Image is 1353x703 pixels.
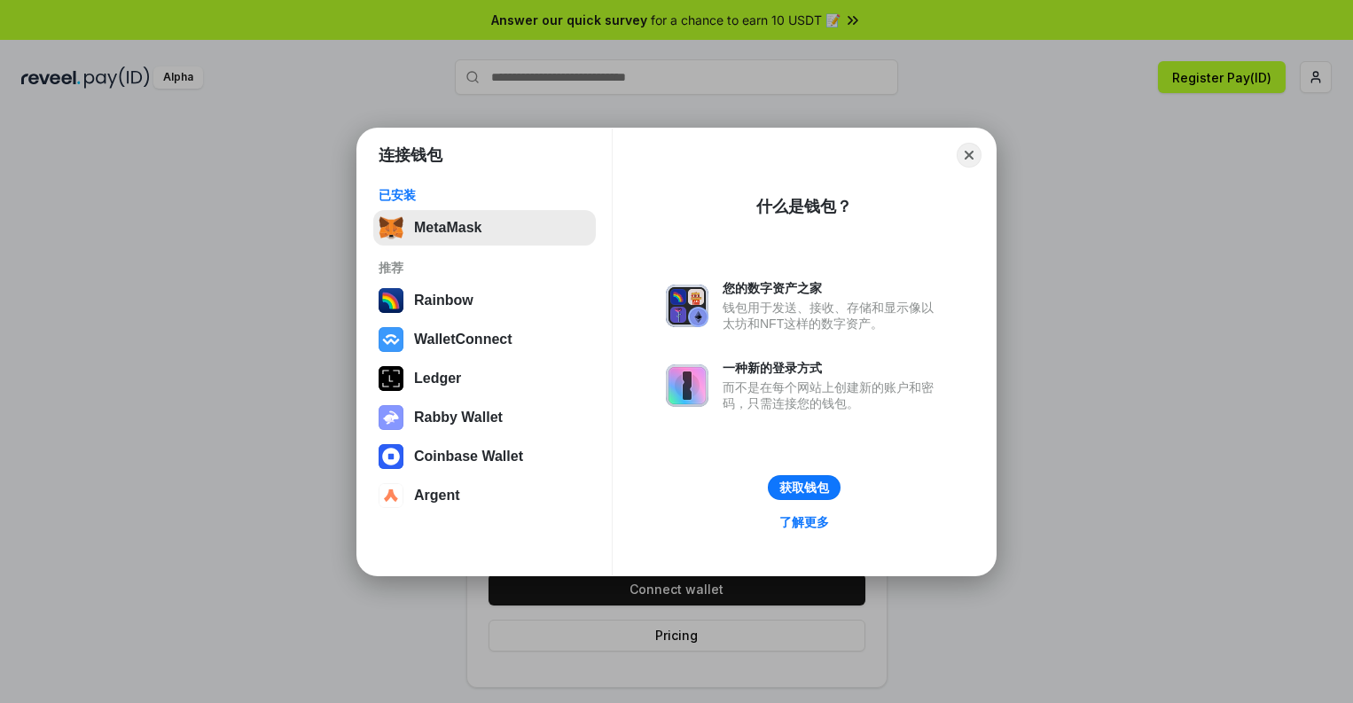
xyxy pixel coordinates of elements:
div: Coinbase Wallet [414,449,523,465]
button: WalletConnect [373,322,596,357]
div: MetaMask [414,220,481,236]
img: svg+xml,%3Csvg%20xmlns%3D%22http%3A%2F%2Fwww.w3.org%2F2000%2Fsvg%22%20fill%3D%22none%22%20viewBox... [666,364,708,407]
button: Argent [373,478,596,513]
a: 了解更多 [769,511,840,534]
button: 获取钱包 [768,475,841,500]
img: svg+xml,%3Csvg%20width%3D%2228%22%20height%3D%2228%22%20viewBox%3D%220%200%2028%2028%22%20fill%3D... [379,327,403,352]
h1: 连接钱包 [379,145,442,166]
img: svg+xml,%3Csvg%20xmlns%3D%22http%3A%2F%2Fwww.w3.org%2F2000%2Fsvg%22%20width%3D%2228%22%20height%3... [379,366,403,391]
div: 什么是钱包？ [756,196,852,217]
div: 您的数字资产之家 [723,280,942,296]
div: Argent [414,488,460,504]
button: Coinbase Wallet [373,439,596,474]
button: Close [957,143,982,168]
button: Ledger [373,361,596,396]
img: svg+xml,%3Csvg%20xmlns%3D%22http%3A%2F%2Fwww.w3.org%2F2000%2Fsvg%22%20fill%3D%22none%22%20viewBox... [379,405,403,430]
div: Rabby Wallet [414,410,503,426]
img: svg+xml,%3Csvg%20fill%3D%22none%22%20height%3D%2233%22%20viewBox%3D%220%200%2035%2033%22%20width%... [379,215,403,240]
div: 获取钱包 [779,480,829,496]
div: 已安装 [379,187,590,203]
div: 一种新的登录方式 [723,360,942,376]
div: 了解更多 [779,514,829,530]
div: WalletConnect [414,332,512,348]
button: Rainbow [373,283,596,318]
div: Ledger [414,371,461,387]
div: 钱包用于发送、接收、存储和显示像以太坊和NFT这样的数字资产。 [723,300,942,332]
img: svg+xml,%3Csvg%20xmlns%3D%22http%3A%2F%2Fwww.w3.org%2F2000%2Fsvg%22%20fill%3D%22none%22%20viewBox... [666,285,708,327]
button: Rabby Wallet [373,400,596,435]
div: 推荐 [379,260,590,276]
button: MetaMask [373,210,596,246]
img: svg+xml,%3Csvg%20width%3D%2228%22%20height%3D%2228%22%20viewBox%3D%220%200%2028%2028%22%20fill%3D... [379,444,403,469]
img: svg+xml,%3Csvg%20width%3D%2228%22%20height%3D%2228%22%20viewBox%3D%220%200%2028%2028%22%20fill%3D... [379,483,403,508]
img: svg+xml,%3Csvg%20width%3D%22120%22%20height%3D%22120%22%20viewBox%3D%220%200%20120%20120%22%20fil... [379,288,403,313]
div: 而不是在每个网站上创建新的账户和密码，只需连接您的钱包。 [723,379,942,411]
div: Rainbow [414,293,473,309]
